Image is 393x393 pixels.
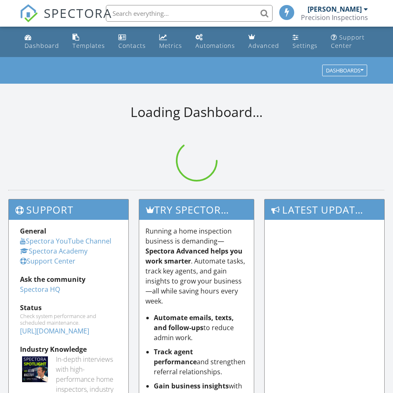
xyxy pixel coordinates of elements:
[322,65,367,77] button: Dashboards
[115,30,149,54] a: Contacts
[20,274,117,284] div: Ask the community
[21,30,63,54] a: Dashboard
[156,30,185,54] a: Metrics
[73,42,105,50] div: Templates
[20,256,75,266] a: Support Center
[20,246,88,256] a: Spectora Academy
[9,199,128,220] h3: Support
[326,68,363,74] div: Dashboards
[265,199,384,220] h3: Latest Updates
[20,4,38,22] img: The Best Home Inspection Software - Spectora
[154,381,229,391] strong: Gain business insights
[118,42,146,50] div: Contacts
[289,30,321,54] a: Settings
[248,42,279,50] div: Advanced
[154,347,248,377] li: and strengthen referral relationships.
[20,285,60,294] a: Spectora HQ
[20,11,112,29] a: SPECTORA
[328,30,372,54] a: Support Center
[106,5,273,22] input: Search everything...
[69,30,108,54] a: Templates
[159,42,182,50] div: Metrics
[308,5,362,13] div: [PERSON_NAME]
[20,326,89,336] a: [URL][DOMAIN_NAME]
[145,246,243,266] strong: Spectora Advanced helps you work smarter
[20,313,117,326] div: Check system performance and scheduled maintenance.
[20,303,117,313] div: Status
[145,226,248,306] p: Running a home inspection business is demanding— . Automate tasks, track key agents, and gain ins...
[22,356,48,382] img: Spectoraspolightmain
[154,313,234,332] strong: Automate emails, texts, and follow-ups
[192,30,238,54] a: Automations (Basic)
[20,226,46,236] strong: General
[25,42,59,50] div: Dashboard
[44,4,112,22] span: SPECTORA
[293,42,318,50] div: Settings
[20,236,111,246] a: Spectora YouTube Channel
[195,42,235,50] div: Automations
[20,344,117,354] div: Industry Knowledge
[154,313,248,343] li: to reduce admin work.
[154,347,197,366] strong: Track agent performance
[331,33,365,50] div: Support Center
[301,13,368,22] div: Precision Inspections
[139,199,254,220] h3: Try spectora advanced [DATE]
[245,30,283,54] a: Advanced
